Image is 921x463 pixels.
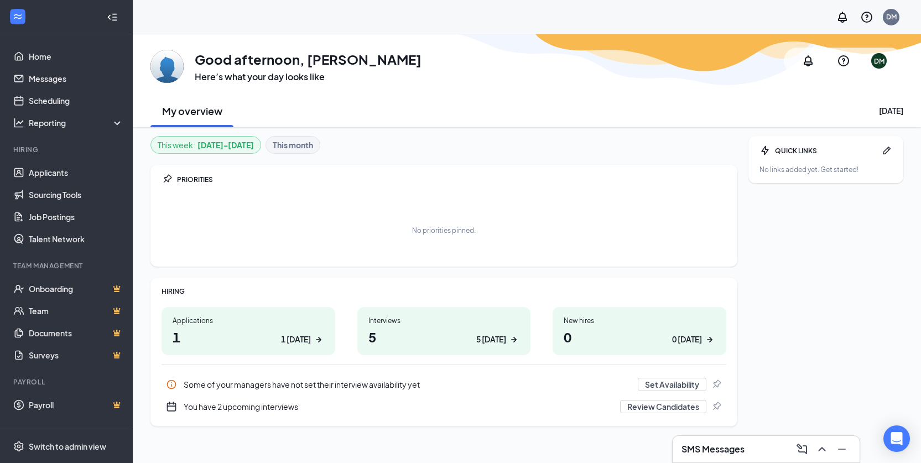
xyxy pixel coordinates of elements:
img: Devon Martinson [150,50,184,83]
svg: QuestionInfo [860,11,873,24]
a: Applications11 [DATE]ArrowRight [162,307,335,355]
svg: Pin [711,379,722,390]
div: No priorities pinned. [412,226,476,235]
h3: SMS Messages [681,443,745,455]
div: No links added yet. Get started! [759,165,892,174]
a: Sourcing Tools [29,184,123,206]
b: [DATE] - [DATE] [197,139,254,151]
a: Messages [29,67,123,90]
svg: ArrowRight [313,334,324,345]
svg: Minimize [835,443,849,456]
svg: Pin [162,174,173,185]
h3: Here’s what your day looks like [195,71,422,83]
svg: Notifications [802,54,815,67]
div: 0 [DATE] [672,334,702,345]
div: HIRING [162,287,726,296]
div: 1 [DATE] [281,334,311,345]
div: Payroll [13,377,121,387]
div: Hiring [13,145,121,154]
a: CalendarNewYou have 2 upcoming interviewsReview CandidatesPin [162,396,726,418]
a: Applicants [29,162,123,184]
a: New hires00 [DATE]ArrowRight [553,307,726,355]
div: Reporting [29,117,124,128]
h2: My overview [162,104,222,118]
div: You have 2 upcoming interviews [162,396,726,418]
b: This month [273,139,313,151]
a: PayrollCrown [29,394,123,416]
button: Minimize [833,440,851,458]
svg: WorkstreamLogo [12,11,23,22]
svg: Info [166,379,177,390]
h1: 1 [173,327,324,346]
svg: Settings [13,441,24,452]
svg: ChevronUp [815,443,829,456]
a: TeamCrown [29,300,123,322]
h1: Good afternoon, [PERSON_NAME] [195,50,422,69]
a: Talent Network [29,228,123,250]
a: SurveysCrown [29,344,123,366]
svg: ArrowRight [508,334,519,345]
a: Scheduling [29,90,123,112]
svg: ComposeMessage [795,443,809,456]
div: [DATE] [879,105,903,116]
div: New hires [564,316,715,325]
a: OnboardingCrown [29,278,123,300]
div: Team Management [13,261,121,270]
h1: 0 [564,327,715,346]
button: Set Availability [638,378,706,391]
div: Applications [173,316,324,325]
svg: QuestionInfo [837,54,850,67]
div: Some of your managers have not set their interview availability yet [184,379,631,390]
h1: 5 [368,327,520,346]
svg: Collapse [107,12,118,23]
div: 5 [DATE] [476,334,506,345]
div: PRIORITIES [177,175,726,184]
a: Home [29,45,123,67]
svg: Notifications [836,11,849,24]
svg: CalendarNew [166,401,177,412]
svg: Analysis [13,117,24,128]
div: Interviews [368,316,520,325]
a: Interviews55 [DATE]ArrowRight [357,307,531,355]
svg: Bolt [759,145,771,156]
div: This week : [158,139,254,151]
button: ComposeMessage [793,440,811,458]
svg: Pin [711,401,722,412]
div: Some of your managers have not set their interview availability yet [162,373,726,396]
div: Switch to admin view [29,441,106,452]
svg: ArrowRight [704,334,715,345]
button: ChevronUp [813,440,831,458]
div: Open Intercom Messenger [883,425,910,452]
div: DM [874,56,884,66]
a: Job Postings [29,206,123,228]
button: Review Candidates [620,400,706,413]
a: DocumentsCrown [29,322,123,344]
div: DM [886,12,897,22]
div: You have 2 upcoming interviews [184,401,613,412]
a: InfoSome of your managers have not set their interview availability yetSet AvailabilityPin [162,373,726,396]
div: QUICK LINKS [775,146,877,155]
svg: Pen [881,145,892,156]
